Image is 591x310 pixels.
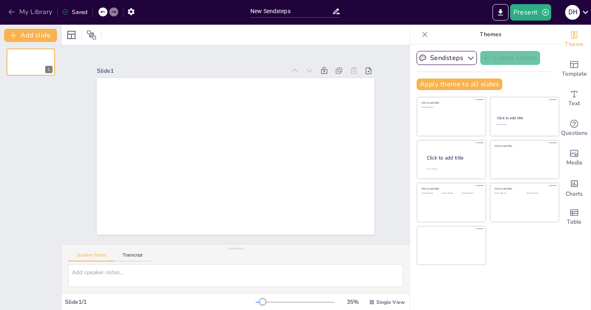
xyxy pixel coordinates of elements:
div: Layout [65,28,78,42]
button: Add slide [4,29,57,42]
span: Questions [561,129,588,138]
button: Transcript [115,252,151,261]
div: Click to add text [527,192,552,194]
span: Template [562,69,587,79]
button: Apply theme to all slides [417,79,502,90]
div: Click to add title [421,101,480,104]
div: Add images, graphics, shapes or video [558,143,591,173]
div: Click to add text [462,192,480,194]
div: Slide 1 / 1 [65,298,256,306]
div: 1 [45,66,53,73]
div: Click to add text [421,192,440,194]
div: Add charts and graphs [558,173,591,202]
div: D H [565,5,580,20]
span: Single View [376,299,405,305]
div: Slide 1 [97,67,286,75]
button: Speaker Notes [68,252,115,261]
div: Get real-time input from your audience [558,113,591,143]
div: Click to add title [421,187,480,190]
div: Click to add text [442,192,460,194]
button: My Library [6,5,56,19]
div: Click to add title [495,187,553,190]
span: Theme [565,40,584,49]
span: Charts [566,190,583,199]
div: Click to add text [497,124,551,126]
p: Themes [431,25,550,44]
div: Click to add body [427,168,479,170]
div: 1 [7,49,55,76]
input: Insert title [250,5,332,17]
div: Click to add text [421,106,480,109]
div: Change the overall theme [558,25,591,54]
div: 35 % [343,298,362,306]
button: Sendsteps [417,51,477,65]
span: Media [566,158,582,167]
div: Add text boxes [558,84,591,113]
div: Click to add title [497,116,552,120]
div: Click to add title [495,144,553,147]
div: Add a table [558,202,591,232]
div: Click to add text [495,192,520,194]
span: Text [568,99,580,108]
button: Export to PowerPoint [492,4,509,21]
button: Create theme [480,51,540,65]
div: Add ready made slides [558,54,591,84]
span: Position [87,30,96,40]
div: Saved [62,8,87,16]
div: Click to add title [427,155,479,162]
span: Table [567,217,582,227]
button: D H [565,4,580,21]
button: Present [510,4,551,21]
